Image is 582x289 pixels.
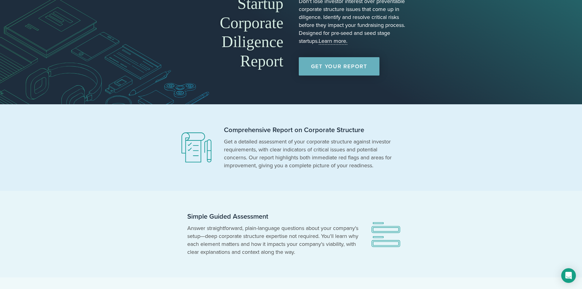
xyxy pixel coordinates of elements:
[187,212,358,221] h2: Simple Guided Assessment
[561,268,576,283] div: Open Intercom Messenger
[299,57,379,76] a: Get Your Report
[187,224,358,256] p: Answer straightforward, plain-language questions about your company's setup—deep corporate struct...
[224,138,395,169] p: Get a detailed assessment of your corporate structure against investor requirements, with clear i...
[224,126,395,135] h2: Comprehensive Report on Corporate Structure
[319,38,347,45] a: Learn more.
